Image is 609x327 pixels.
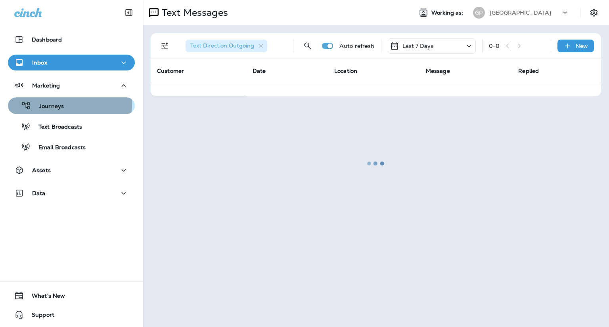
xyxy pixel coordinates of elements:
[32,59,47,66] p: Inbox
[576,43,588,49] p: New
[24,312,54,321] span: Support
[31,144,86,152] p: Email Broadcasts
[32,36,62,43] p: Dashboard
[31,103,64,110] p: Journeys
[31,124,82,131] p: Text Broadcasts
[8,55,135,70] button: Inbox
[8,118,135,135] button: Text Broadcasts
[8,162,135,178] button: Assets
[32,190,46,196] p: Data
[8,97,135,114] button: Journeys
[8,139,135,155] button: Email Broadcasts
[32,82,60,89] p: Marketing
[8,32,135,48] button: Dashboard
[118,5,140,21] button: Collapse Sidebar
[8,78,135,93] button: Marketing
[32,167,51,173] p: Assets
[8,185,135,201] button: Data
[8,288,135,304] button: What's New
[8,307,135,323] button: Support
[24,293,65,302] span: What's New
